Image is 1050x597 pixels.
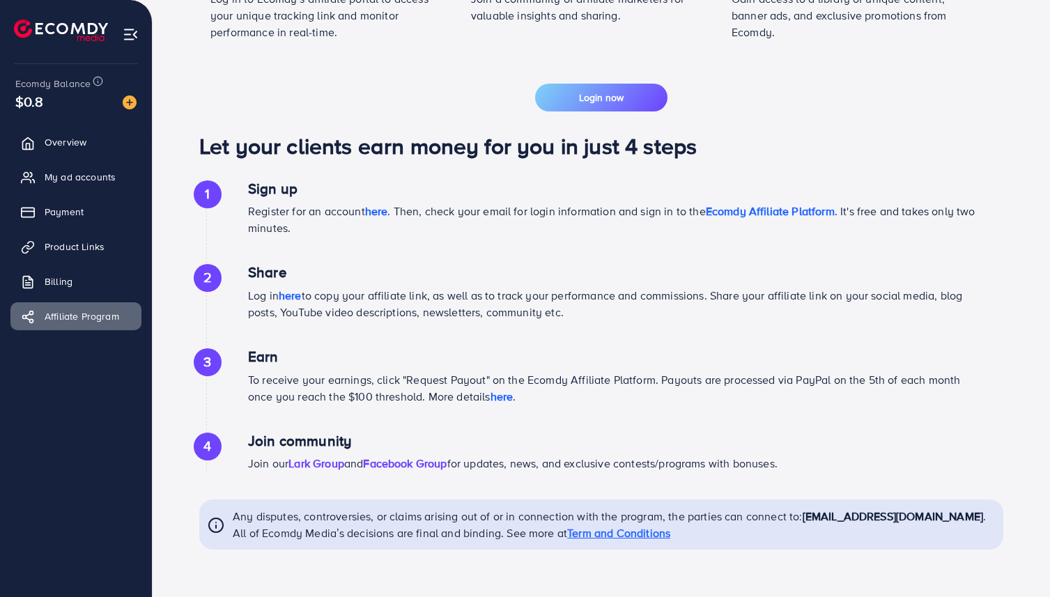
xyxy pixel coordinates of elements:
[10,233,141,261] a: Product Links
[248,433,982,450] h4: Join community
[15,77,91,91] span: Ecomdy Balance
[706,203,835,219] span: Ecomdy Affiliate Platform
[248,180,982,198] h4: Sign up
[233,508,995,541] p: Any disputes, controversies, or claims arising out of or in connection with the program, the part...
[363,456,447,471] a: Facebook Group
[10,302,141,330] a: Affiliate Program
[45,170,116,184] span: My ad accounts
[10,268,141,295] a: Billing
[248,203,982,236] p: Register for an account . Then, check your email for login information and sign in to the . It's ...
[491,389,514,404] span: here
[535,84,667,111] button: Login now
[199,132,1003,159] h1: Let your clients earn money for you in just 4 steps
[123,26,139,42] img: menu
[194,264,222,292] div: 2
[15,91,44,111] span: $0.8
[194,180,222,208] div: 1
[248,287,982,320] p: Log in to copy your affiliate link, as well as to track your performance and commissions. Share y...
[803,509,983,524] span: [EMAIL_ADDRESS][DOMAIN_NAME]
[194,433,222,460] div: 4
[10,163,141,191] a: My ad accounts
[279,288,302,303] span: here
[579,91,624,104] span: Login now
[991,534,1040,587] iframe: Chat
[45,274,72,288] span: Billing
[45,205,84,219] span: Payment
[567,525,670,541] span: Term and Conditions
[248,455,982,472] p: Join our for updates, news, and exclusive contests/programs with bonuses.
[248,264,982,281] h4: Share
[10,128,141,156] a: Overview
[248,371,982,405] p: To receive your earnings, click "Request Payout" on the Ecomdy Affiliate Platform. Payouts are pr...
[14,20,108,41] img: logo
[288,456,344,471] a: Lark Group
[10,198,141,226] a: Payment
[248,348,982,366] h4: Earn
[344,456,363,471] span: and
[45,135,86,149] span: Overview
[123,95,137,109] img: image
[365,203,388,219] span: here
[194,348,222,376] div: 3
[45,309,119,323] span: Affiliate Program
[45,240,105,254] span: Product Links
